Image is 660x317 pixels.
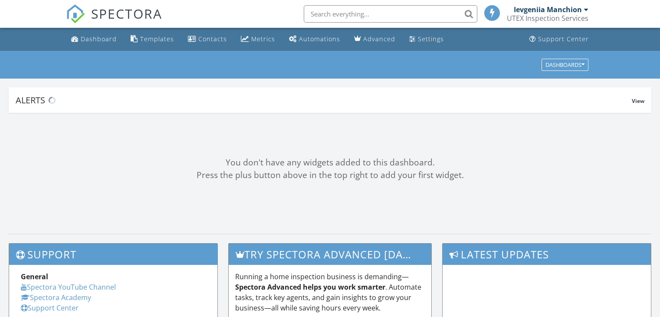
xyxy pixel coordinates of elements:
a: SPECTORA [66,12,162,30]
a: Dashboard [68,31,120,47]
div: Automations [299,35,340,43]
strong: Spectora Advanced helps you work smarter [235,282,385,292]
div: Contacts [198,35,227,43]
div: Dashboards [545,62,584,68]
a: Support Center [21,303,79,313]
span: View [632,97,644,105]
div: Ievgeniia Manchion [514,5,582,14]
button: Dashboards [542,59,588,71]
a: Settings [406,31,447,47]
div: Press the plus button above in the top right to add your first widget. [9,169,651,182]
h3: Support [9,244,217,265]
div: Settings [418,35,444,43]
a: Spectora Academy [21,293,91,302]
div: You don't have any widgets added to this dashboard. [9,156,651,169]
div: Support Center [538,35,589,43]
p: Running a home inspection business is demanding— . Automate tasks, track key agents, and gain ins... [235,271,425,313]
div: Advanced [363,35,395,43]
div: Alerts [16,94,632,106]
h3: Try spectora advanced [DATE] [229,244,432,265]
a: Templates [127,31,177,47]
div: UTEX Inspection Services [507,14,588,23]
a: Automations (Basic) [286,31,344,47]
a: Spectora YouTube Channel [21,282,116,292]
div: Metrics [251,35,275,43]
div: Templates [140,35,174,43]
a: Contacts [184,31,230,47]
a: Support Center [526,31,592,47]
a: Metrics [237,31,279,47]
div: Dashboard [81,35,117,43]
strong: General [21,272,48,281]
span: SPECTORA [91,4,162,23]
a: Advanced [351,31,399,47]
img: The Best Home Inspection Software - Spectora [66,4,85,23]
input: Search everything... [304,5,477,23]
h3: Latest Updates [443,244,651,265]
